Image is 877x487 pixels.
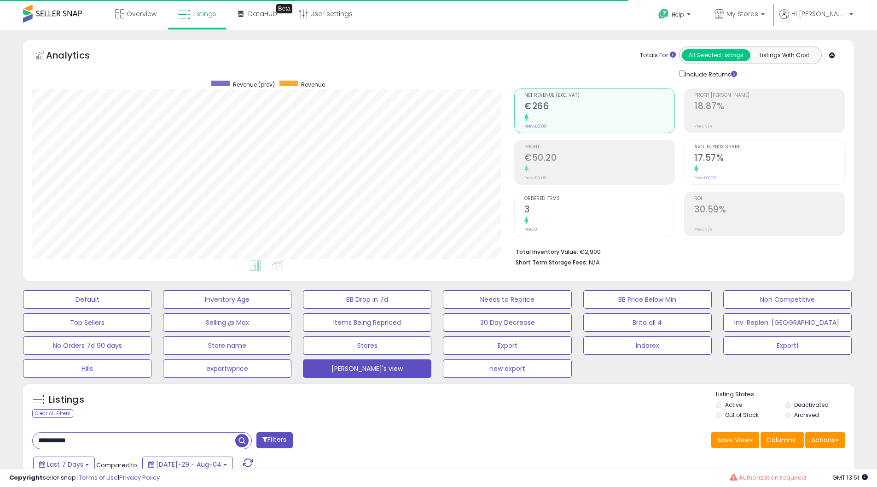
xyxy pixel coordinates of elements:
small: Prev: €0.00 [524,123,547,129]
strong: Copyright [9,473,43,482]
i: Get Help [658,8,669,20]
span: Overview [127,9,157,18]
button: Non Competitive [723,290,852,309]
span: N/A [589,258,600,267]
button: Save View [711,432,759,448]
h2: 30.59% [694,204,844,217]
span: Revenue [301,81,325,88]
button: [PERSON_NAME]'s view [303,359,431,378]
button: exportwprice [163,359,291,378]
button: Export [443,336,571,355]
button: [DATE]-29 - Aug-04 [142,457,233,472]
button: Brita all 4 [583,313,712,332]
button: new export [443,359,571,378]
span: Net Revenue (Exc. VAT) [524,93,674,98]
small: Prev: N/A [694,123,712,129]
span: Profit [524,145,674,150]
button: Store name [163,336,291,355]
a: Help [651,1,700,30]
span: ROI [694,196,844,201]
a: Hi [PERSON_NAME] [779,9,853,30]
button: BB Drop in 7d [303,290,431,309]
label: Archived [794,411,819,419]
span: Avg. Buybox Share [694,145,844,150]
button: Hiils [23,359,151,378]
span: Hi [PERSON_NAME] [791,9,847,18]
button: Listings With Cost [750,49,819,61]
small: Prev: 0 [524,227,537,232]
button: Needs to Reprice [443,290,571,309]
label: Active [725,401,742,409]
label: Out of Stock [725,411,759,419]
h5: Listings [49,393,84,406]
div: seller snap | | [9,474,160,482]
label: Deactivated [794,401,829,409]
button: Filters [256,432,292,448]
h5: Analytics [46,49,108,64]
span: Profit [PERSON_NAME] [694,93,844,98]
button: Inv. Replen. [GEOGRAPHIC_DATA]. [723,313,852,332]
span: Ordered Items [524,196,674,201]
button: BB Price Below Min [583,290,712,309]
li: €2,900 [516,246,838,257]
small: Prev: €0.00 [524,175,547,181]
button: Stores [303,336,431,355]
div: Clear All Filters [32,409,73,418]
h2: 17.57% [694,153,844,165]
h2: 18.87% [694,101,844,113]
button: Top Sellers [23,313,151,332]
button: Items Being Repriced [303,313,431,332]
span: Columns [767,435,796,445]
h2: €50.20 [524,153,674,165]
a: Privacy Policy [119,473,160,482]
small: Prev: 0.00% [694,175,716,181]
button: Inventory Age [163,290,291,309]
span: Help [672,11,684,18]
button: Columns [761,432,804,448]
button: 30 Day Decrease [443,313,571,332]
button: Last 7 Days [33,457,95,472]
div: Totals For [640,51,676,60]
button: Selling @ Max [163,313,291,332]
h2: 3 [524,204,674,217]
span: Last 7 Days [47,460,83,469]
h2: €266 [524,101,674,113]
div: Include Returns [672,69,748,79]
span: [DATE]-29 - Aug-04 [156,460,221,469]
div: Tooltip anchor [276,4,292,13]
a: Terms of Use [79,473,118,482]
small: Prev: N/A [694,227,712,232]
p: Listing States: [716,390,854,399]
span: My Stores [726,9,758,18]
span: Listings [192,9,216,18]
span: 2025-08-12 13:51 GMT [832,473,868,482]
button: Export1 [723,336,852,355]
button: No Orders 7d 90 days [23,336,151,355]
button: Default [23,290,151,309]
button: Indorex [583,336,712,355]
button: All Selected Listings [682,49,750,61]
b: Total Inventory Value: [516,248,578,256]
span: Compared to: [96,461,139,469]
span: DataHub [248,9,277,18]
span: Revenue (prev) [233,81,275,88]
b: Short Term Storage Fees: [516,258,587,266]
button: Actions [805,432,845,448]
